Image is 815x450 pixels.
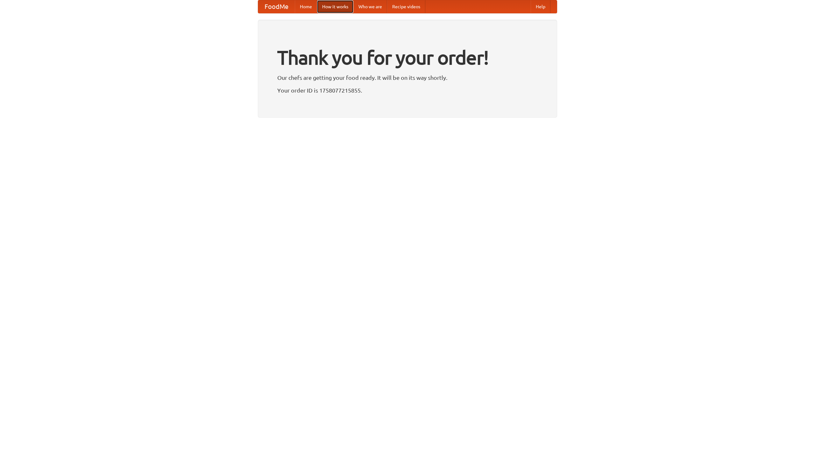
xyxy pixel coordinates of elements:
[317,0,353,13] a: How it works
[295,0,317,13] a: Home
[353,0,387,13] a: Who we are
[531,0,550,13] a: Help
[277,42,538,73] h1: Thank you for your order!
[258,0,295,13] a: FoodMe
[387,0,425,13] a: Recipe videos
[277,73,538,82] p: Our chefs are getting your food ready. It will be on its way shortly.
[277,86,538,95] p: Your order ID is 1758077215855.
